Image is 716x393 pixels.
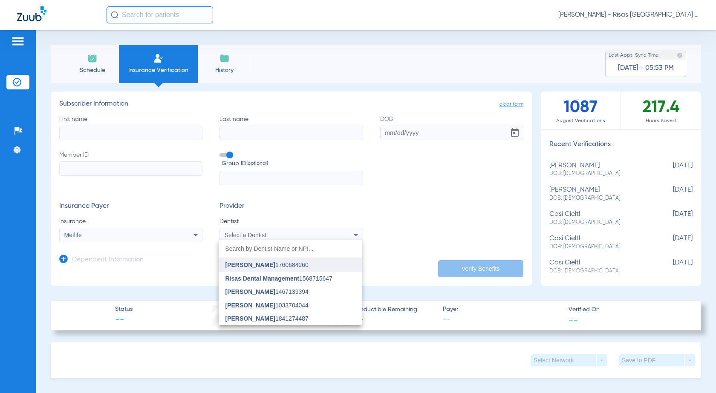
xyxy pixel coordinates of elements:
span: 1841274487 [225,316,309,321]
span: [PERSON_NAME] [225,261,275,268]
span: [PERSON_NAME] [225,315,275,322]
span: Risas Dental Management [225,275,300,282]
span: 1568715647 [225,275,332,281]
span: [PERSON_NAME] [225,302,275,309]
span: 1033704044 [225,302,309,308]
input: dropdown search [219,240,362,258]
span: [PERSON_NAME] [225,288,275,295]
iframe: Chat Widget [673,352,716,393]
span: 1760684260 [225,262,309,268]
span: 1467139394 [225,289,309,295]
